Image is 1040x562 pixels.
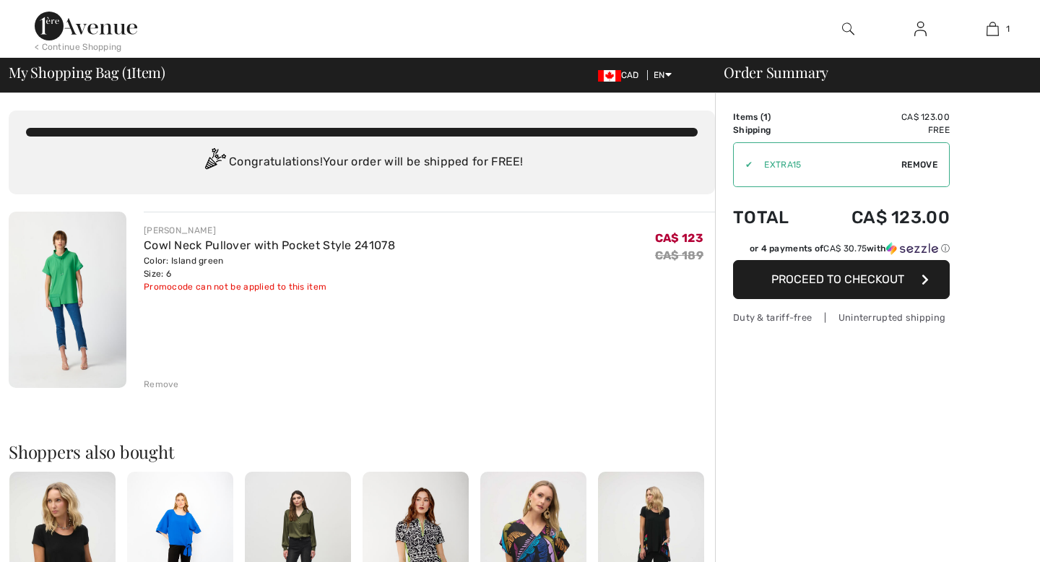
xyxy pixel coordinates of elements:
div: ✔ [734,158,753,171]
img: My Bag [987,20,999,38]
div: Promocode can not be applied to this item [144,280,395,293]
td: CA$ 123.00 [812,111,950,124]
span: EN [654,70,672,80]
td: Items ( ) [733,111,812,124]
div: or 4 payments ofCA$ 30.75withSezzle Click to learn more about Sezzle [733,242,950,260]
span: 1 [1006,22,1010,35]
img: Congratulation2.svg [200,148,229,177]
input: Promo code [753,143,901,186]
img: Canadian Dollar [598,70,621,82]
div: < Continue Shopping [35,40,122,53]
td: Free [812,124,950,137]
div: Order Summary [706,65,1031,79]
a: Cowl Neck Pullover with Pocket Style 241078 [144,238,395,252]
td: Total [733,193,812,242]
a: Sign In [903,20,938,38]
img: My Info [914,20,927,38]
span: CA$ 30.75 [823,243,867,254]
img: search the website [842,20,854,38]
div: Congratulations! Your order will be shipped for FREE! [26,148,698,177]
span: CA$ 123 [655,231,703,245]
span: My Shopping Bag ( Item) [9,65,165,79]
h2: Shoppers also bought [9,443,715,460]
td: CA$ 123.00 [812,193,950,242]
div: or 4 payments of with [750,242,950,255]
span: 1 [763,112,768,122]
div: Color: Island green Size: 6 [144,254,395,280]
div: Duty & tariff-free | Uninterrupted shipping [733,311,950,324]
img: 1ère Avenue [35,12,137,40]
span: Proceed to Checkout [771,272,904,286]
td: Shipping [733,124,812,137]
span: CAD [598,70,645,80]
button: Proceed to Checkout [733,260,950,299]
div: Remove [144,378,179,391]
img: Cowl Neck Pullover with Pocket Style 241078 [9,212,126,388]
span: 1 [126,61,131,80]
s: CA$ 189 [655,248,703,262]
img: Sezzle [886,242,938,255]
div: [PERSON_NAME] [144,224,395,237]
span: Remove [901,158,937,171]
a: 1 [957,20,1028,38]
